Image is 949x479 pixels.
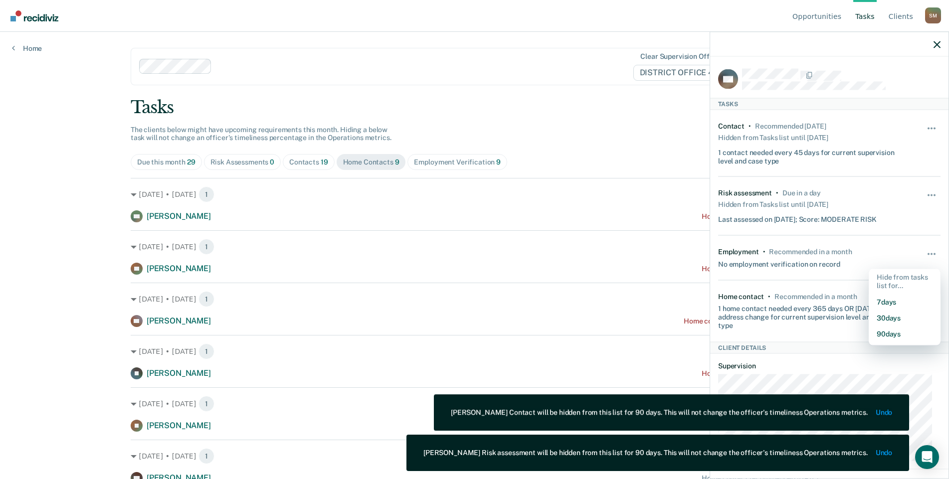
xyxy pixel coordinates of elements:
div: Dropdown Menu [869,269,941,345]
a: Home [12,44,42,53]
button: Profile dropdown button [925,7,941,23]
div: Tasks [710,98,949,110]
div: Home contact recommended a month ago [684,317,818,325]
div: Hide from tasks list for... [869,269,941,294]
div: Contacts [289,158,328,166]
span: DISTRICT OFFICE 4 [633,65,728,81]
div: Risk Assessments [210,158,275,166]
span: 29 [187,158,195,166]
div: Recommended in a month [774,292,857,301]
div: Home Contacts [343,158,399,166]
div: • [768,292,770,301]
div: S M [925,7,941,23]
div: Due this month [137,158,195,166]
div: 1 contact needed every 45 days for current supervision level and case type [718,144,904,165]
div: Hidden from Tasks list until [DATE] [718,130,828,144]
button: Undo [876,449,892,457]
span: 0 [270,158,274,166]
button: Undo [876,408,892,417]
span: 9 [395,158,399,166]
div: [PERSON_NAME] Contact will be hidden from this list for 90 days. This will not change the officer... [451,408,868,417]
button: 7 days [869,294,941,310]
span: 1 [198,291,214,307]
button: 30 days [869,310,941,325]
div: [DATE] • [DATE] [131,343,818,359]
div: Open Intercom Messenger [915,445,939,469]
span: [PERSON_NAME] [147,421,211,430]
div: Employment [718,247,759,256]
div: • [763,247,765,256]
span: 1 [198,239,214,255]
span: 1 [198,186,214,202]
div: Recommended today [755,122,826,130]
div: Home contact recommended [DATE] [702,212,818,221]
div: • [776,189,778,197]
span: 9 [496,158,501,166]
div: Tasks [131,97,818,118]
img: Recidiviz [10,10,58,21]
span: 1 [198,396,214,412]
div: [DATE] • [DATE] [131,239,818,255]
div: [DATE] • [DATE] [131,291,818,307]
div: [DATE] • [DATE] [131,396,818,412]
span: [PERSON_NAME] [147,368,211,378]
div: Home contact [718,292,764,301]
div: [PERSON_NAME] Risk assessment will be hidden from this list for 90 days. This will not change the... [423,449,868,457]
div: Recommended in a month [769,247,852,256]
div: 1 home contact needed every 365 days OR [DATE] of an address change for current supervision level... [718,301,904,329]
div: Client Details [710,341,949,353]
dt: Supervision [718,362,941,370]
span: [PERSON_NAME] [147,211,211,221]
button: 90 days [869,325,941,341]
div: Hidden from Tasks list until [DATE] [718,197,828,211]
div: Contact [718,122,745,130]
span: 1 [198,343,214,359]
span: 1 [198,448,214,464]
div: [DATE] • [DATE] [131,448,818,464]
div: Home contact recommended [DATE] [702,369,818,378]
div: Home contact recommended [DATE] [702,265,818,273]
div: Employment Verification [414,158,501,166]
span: [PERSON_NAME] [147,264,211,273]
div: Due in a day [782,189,821,197]
div: [DATE] • [DATE] [131,186,818,202]
div: • [749,122,751,130]
div: Last assessed on [DATE]; Score: MODERATE RISK [718,211,877,224]
div: No employment verification on record [718,256,840,268]
span: The clients below might have upcoming requirements this month. Hiding a below task will not chang... [131,126,391,142]
span: 19 [321,158,328,166]
div: Clear supervision officers [640,52,725,61]
div: Risk assessment [718,189,772,197]
span: [PERSON_NAME] [147,316,211,325]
